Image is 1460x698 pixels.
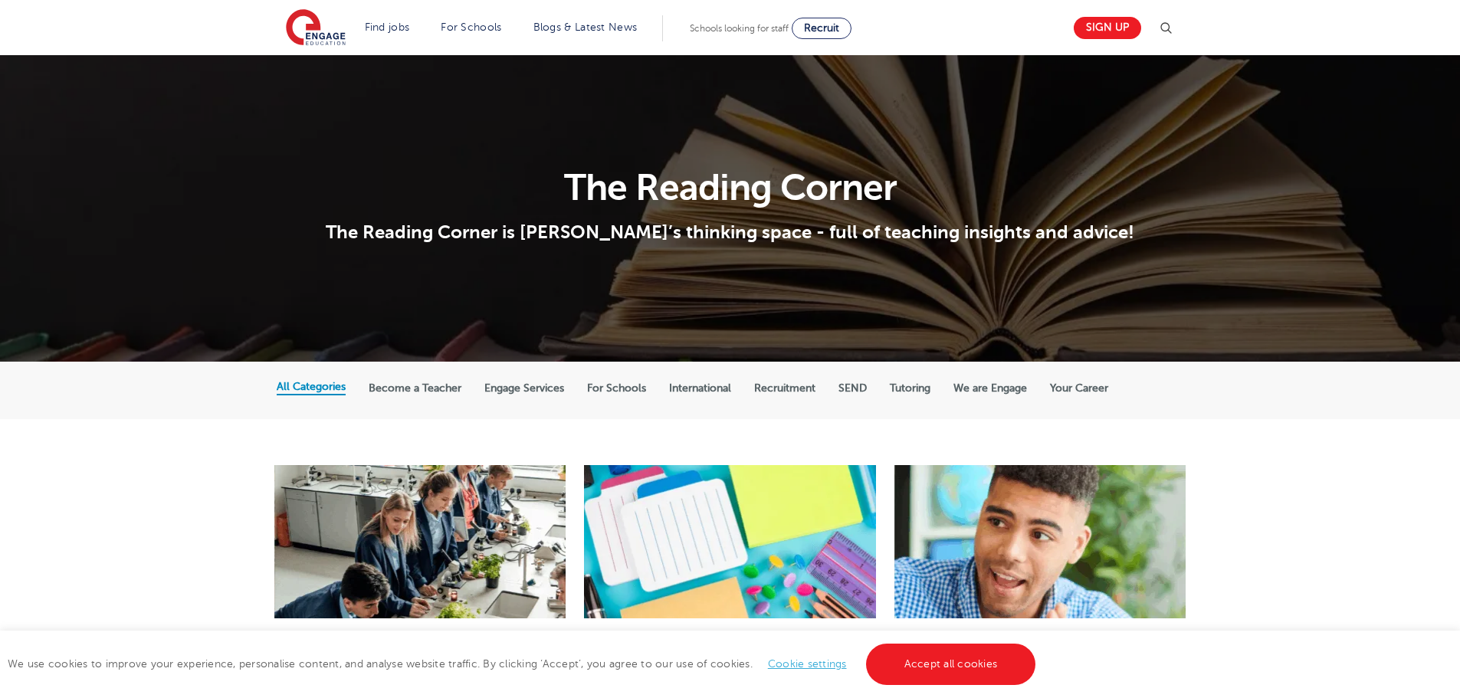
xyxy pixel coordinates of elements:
a: Accept all cookies [866,644,1036,685]
a: Sign up [1074,17,1141,39]
span: Recruit [804,22,839,34]
a: Blogs & Latest News [533,21,638,33]
label: Tutoring [890,382,930,395]
label: Become a Teacher [369,382,461,395]
label: Engage Services [484,382,564,395]
label: Recruitment [754,382,815,395]
h1: The Reading Corner [277,169,1183,206]
img: Engage Education [286,9,346,48]
a: For Schools [441,21,501,33]
label: For Schools [587,382,646,395]
a: Cookie settings [768,658,847,670]
label: All Categories [277,380,346,394]
span: We use cookies to improve your experience, personalise content, and analyse website traffic. By c... [8,658,1039,670]
label: We are Engage [953,382,1027,395]
a: Recruit [792,18,851,39]
a: Find jobs [365,21,410,33]
p: The Reading Corner is [PERSON_NAME]’s thinking space - full of teaching insights and advice! [277,221,1183,244]
label: SEND [838,382,867,395]
label: Your Career [1050,382,1108,395]
label: International [669,382,731,395]
span: Schools looking for staff [690,23,789,34]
